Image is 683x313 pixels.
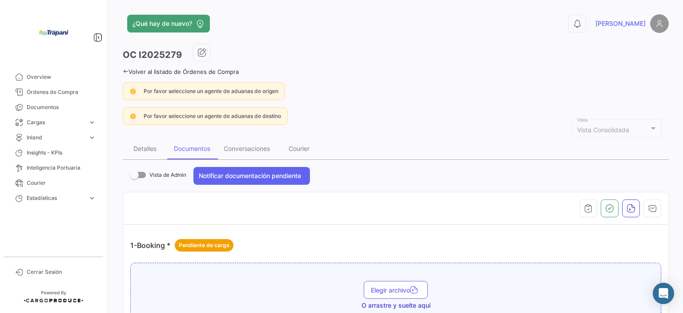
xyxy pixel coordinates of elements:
[371,286,421,294] span: Elegir archivo
[133,19,192,28] span: ¿Qué hay de nuevo?
[27,164,96,172] span: Inteligencia Portuaria
[7,145,100,160] a: Insights - KPIs
[364,281,428,299] button: Elegir archivo
[179,241,229,249] span: Pendiente de carga
[7,160,100,175] a: Inteligencia Portuaria
[27,194,84,202] span: Estadísticas
[289,145,309,152] div: Courier
[193,167,310,185] button: Notificar documentación pendiente
[362,301,430,310] span: O arrastre y suelte aquí
[130,239,233,252] p: 1-Booking *
[123,68,239,75] a: Volver al listado de Órdenes de Compra
[27,73,96,81] span: Overview
[27,149,96,157] span: Insights - KPIs
[174,145,210,152] div: Documentos
[27,268,96,276] span: Cerrar Sesión
[7,85,100,100] a: Órdenes de Compra
[7,175,100,191] a: Courier
[653,283,674,304] div: Abrir Intercom Messenger
[595,19,646,28] span: [PERSON_NAME]
[224,145,270,152] div: Conversaciones
[577,126,629,134] mat-select-trigger: Vista Consolidada
[7,69,100,85] a: Overview
[27,88,96,96] span: Órdenes de Compra
[88,134,96,142] span: expand_more
[7,100,100,115] a: Documentos
[144,113,281,119] span: Por favor seleccione un agente de aduanas de destino
[149,170,186,180] span: Vista de Admin
[133,145,157,152] div: Detalles
[27,118,84,126] span: Cargas
[650,14,669,33] img: placeholder-user.png
[127,15,210,33] button: ¿Qué hay de nuevo?
[27,134,84,142] span: Inland
[27,179,96,187] span: Courier
[88,194,96,202] span: expand_more
[123,49,182,61] h3: OC I2025279
[88,118,96,126] span: expand_more
[31,11,76,55] img: bd005829-9598-4431-b544-4b06bbcd40b2.jpg
[144,88,278,94] span: Por favor seleccione un agente de aduanas de origen
[27,103,96,111] span: Documentos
